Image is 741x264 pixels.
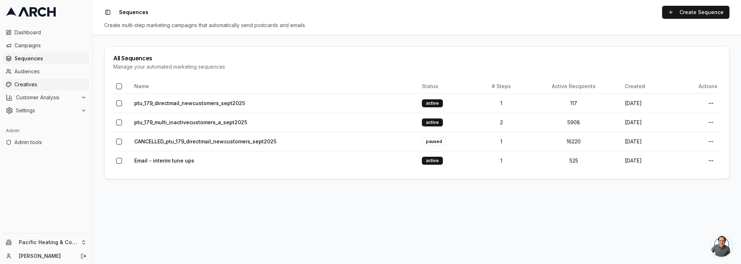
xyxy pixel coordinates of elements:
td: 5908 [526,113,622,132]
div: paused [422,138,446,146]
th: Actions [673,79,720,94]
th: Status [419,79,477,94]
div: Create multi-step marketing campaigns that automatically send postcards and emails [104,22,729,29]
td: 525 [526,151,622,170]
td: 16220 [526,132,622,151]
a: ptu_179_multi_inactivecustomers_a_sept2025 [134,119,247,125]
td: 2 [477,113,526,132]
a: Sequences [3,53,89,64]
a: Dashboard [3,27,89,38]
a: CANCELLED_ptu_179_directmail_newcustomers_sept2025 [134,138,276,144]
th: Created [622,79,673,94]
div: Admin [3,125,89,137]
span: Dashboard [14,29,86,36]
span: Campaigns [14,42,86,49]
div: Manage your automated marketing sequences [113,63,720,70]
button: Settings [3,105,89,116]
td: 1 [477,151,526,170]
a: Create Sequence [662,6,729,19]
td: 117 [526,94,622,113]
div: active [422,118,443,126]
td: [DATE] [622,113,673,132]
a: Email - interim tune ups [134,157,194,164]
td: 1 [477,132,526,151]
span: Creatives [14,81,86,88]
div: active [422,157,443,165]
span: Audiences [14,68,86,75]
th: # Steps [477,79,526,94]
a: Audiences [3,66,89,77]
div: active [422,99,443,107]
span: Settings [16,107,78,114]
td: [DATE] [622,94,673,113]
a: Admin tools [3,137,89,148]
a: Campaigns [3,40,89,51]
button: Customer Analysis [3,92,89,103]
td: 1 [477,94,526,113]
span: Admin tools [14,139,86,146]
button: Pacific Heating & Cooling [3,237,89,248]
span: Sequences [119,9,148,16]
a: ptu_179_directmail_newcustomers_sept2025 [134,100,245,106]
nav: breadcrumb [119,9,148,16]
td: [DATE] [622,151,673,170]
th: Name [131,79,419,94]
a: Creatives [3,79,89,90]
div: Open chat [711,235,732,257]
a: [PERSON_NAME] [19,252,73,260]
div: All Sequences [113,55,720,61]
span: Pacific Heating & Cooling [19,239,78,246]
span: Sequences [14,55,86,62]
button: Log out [79,251,89,261]
span: Customer Analysis [16,94,78,101]
td: [DATE] [622,132,673,151]
th: Active Recipients [526,79,622,94]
